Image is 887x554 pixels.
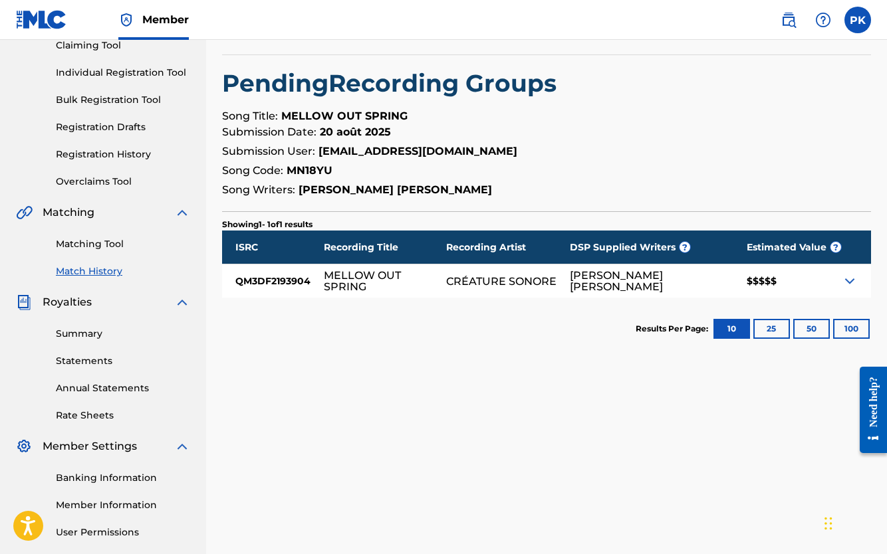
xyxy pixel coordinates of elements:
[142,12,189,27] span: Member
[318,145,517,157] strong: [EMAIL_ADDRESS][DOMAIN_NAME]
[821,490,887,554] iframe: Chat Widget
[824,504,832,543] div: Glisser
[815,12,831,28] img: help
[56,237,190,251] a: Matching Tool
[781,12,797,28] img: search
[636,323,711,335] p: Results Per Page:
[56,175,190,189] a: Overclaims Tool
[56,264,190,278] a: Match History
[833,319,870,339] button: 100
[56,409,190,422] a: Rate Sheets
[43,205,94,221] span: Matching
[16,205,33,221] img: Matching
[570,270,721,292] div: [PERSON_NAME] [PERSON_NAME]
[222,110,278,122] span: Song Title:
[56,93,190,107] a: Bulk Registration Tool
[56,354,190,368] a: Statements
[222,68,871,98] h2: Pending Recording Groups
[43,294,92,310] span: Royalties
[775,7,802,33] a: Public Search
[56,147,190,161] a: Registration History
[299,183,492,196] strong: [PERSON_NAME] [PERSON_NAME]
[174,294,190,310] img: expand
[56,327,190,341] a: Summary
[174,438,190,454] img: expand
[821,490,887,554] div: Widget de chat
[222,145,315,157] span: Submission User:
[222,126,317,138] span: Submission Date:
[733,264,842,298] div: $$$$$
[16,10,67,29] img: MLC Logo
[16,438,32,454] img: Member Settings
[570,231,734,264] div: DSP Supplied Writers
[680,242,690,252] span: ?
[222,231,324,264] div: ISRC
[287,164,332,177] strong: MN18YU
[56,120,190,134] a: Registration Drafts
[793,319,830,339] button: 50
[842,273,858,289] img: Expand Icon
[281,110,408,122] strong: MELLOW OUT SPRING
[713,319,750,339] button: 10
[324,270,433,292] div: MELLOW OUT SPRING
[56,525,190,539] a: User Permissions
[446,231,570,264] div: Recording Artist
[43,438,137,454] span: Member Settings
[56,66,190,80] a: Individual Registration Tool
[446,276,557,287] div: CRÉATURE SONORE
[56,39,190,52] a: Claiming Tool
[830,242,841,252] span: ?
[753,319,790,339] button: 25
[56,498,190,512] a: Member Information
[320,126,391,138] strong: 20 août 2025
[118,12,134,28] img: Top Rightsholder
[56,381,190,395] a: Annual Statements
[810,7,836,33] div: Help
[733,231,842,264] div: Estimated Value
[222,183,295,196] span: Song Writers:
[174,205,190,221] img: expand
[16,294,32,310] img: Royalties
[324,231,446,264] div: Recording Title
[844,7,871,33] div: User Menu
[222,264,324,298] div: QM3DF2193904
[222,164,283,177] span: Song Code:
[56,471,190,485] a: Banking Information
[850,355,887,465] iframe: Resource Center
[222,219,313,231] p: Showing 1 - 1 of 1 results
